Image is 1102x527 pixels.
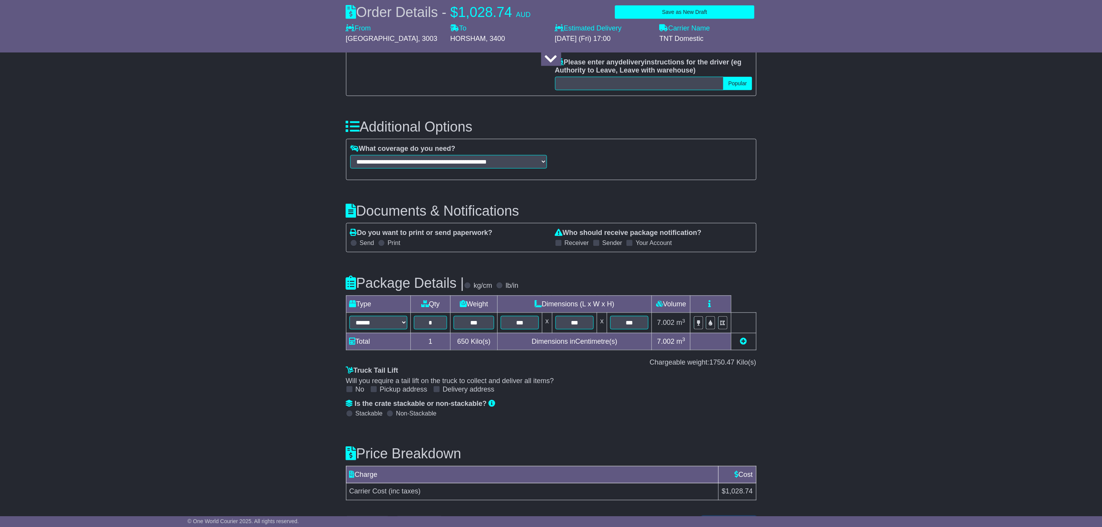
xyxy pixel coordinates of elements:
span: eg Authority to Leave, Leave with warehouse [555,58,742,74]
td: 1 [410,333,451,350]
td: Weight [451,296,497,312]
span: 1,028.74 [458,4,512,20]
span: © One World Courier 2025. All rights reserved. [187,518,299,524]
td: Dimensions in Centimetre(s) [497,333,652,350]
td: Total [346,333,410,350]
td: x [542,312,552,333]
label: Delivery address [443,385,494,394]
label: Truck Tail Lift [346,367,398,375]
span: Carrier Cost [349,488,387,495]
span: 7.002 [657,319,675,326]
td: x [597,312,607,333]
a: Add new item [740,338,747,345]
span: $ [451,4,458,20]
h3: Documents & Notifications [346,203,756,219]
label: Print [388,239,400,247]
td: Charge [346,466,719,483]
span: HORSHAM [451,35,486,42]
sup: 3 [682,318,685,324]
span: $1,028.74 [722,488,753,495]
span: Is the crate stackable or non-stackable? [355,400,487,407]
label: Who should receive package notification? [555,229,702,237]
label: kg/cm [474,282,492,290]
label: Stackable [356,410,383,417]
div: [DATE] (Fri) 17:00 [555,35,652,43]
label: Sender [602,239,623,247]
label: Carrier Name [660,24,710,33]
span: 1750.47 [709,358,734,366]
sup: 3 [682,336,685,342]
label: Pickup address [380,385,427,394]
span: , 3400 [486,35,505,42]
span: 7.002 [657,338,675,345]
label: To [451,24,467,33]
span: 650 [457,338,469,345]
label: Your Account [636,239,672,247]
div: Will you require a tail lift on the truck to collect and deliver all items? [346,377,756,385]
td: Dimensions (L x W x H) [497,296,652,312]
label: lb/in [506,282,518,290]
td: Kilo(s) [451,333,497,350]
div: Order Details - [346,4,531,20]
span: AUD [516,11,531,19]
label: Non-Stackable [396,410,437,417]
span: , 3003 [418,35,437,42]
label: Estimated Delivery [555,24,652,33]
label: Please enter any instructions for the driver ( ) [555,58,752,75]
td: Qty [410,296,451,312]
h3: Additional Options [346,119,756,135]
span: (inc taxes) [389,488,421,495]
h3: Package Details | [346,275,464,291]
label: What coverage do you need? [350,145,456,153]
span: m [677,319,685,326]
button: Popular [723,77,752,90]
label: Do you want to print or send paperwork? [350,229,493,237]
label: From [346,24,371,33]
td: Type [346,296,410,312]
label: No [356,385,365,394]
h3: Price Breakdown [346,446,756,461]
button: Save as New Draft [615,5,754,19]
label: Receiver [565,239,589,247]
label: Send [360,239,374,247]
div: Chargeable weight: Kilo(s) [346,358,756,367]
td: Cost [719,466,756,483]
span: [GEOGRAPHIC_DATA] [346,35,418,42]
div: TNT Domestic [660,35,756,43]
td: Volume [652,296,690,312]
span: m [677,338,685,345]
